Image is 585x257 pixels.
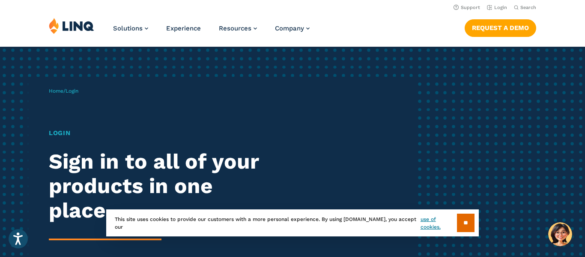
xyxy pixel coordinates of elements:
[520,5,536,10] span: Search
[465,19,536,36] a: Request a Demo
[49,18,94,34] img: LINQ | K‑12 Software
[219,24,251,32] span: Resources
[49,88,78,94] span: /
[275,24,310,32] a: Company
[49,128,274,138] h1: Login
[465,18,536,36] nav: Button Navigation
[106,209,479,236] div: This site uses cookies to provide our customers with a more personal experience. By using [DOMAIN...
[113,24,143,32] span: Solutions
[66,88,78,94] span: Login
[275,24,304,32] span: Company
[548,222,572,246] button: Hello, have a question? Let’s chat.
[454,5,480,10] a: Support
[49,88,63,94] a: Home
[49,149,274,222] h2: Sign in to all of your products in one place.
[113,24,148,32] a: Solutions
[514,4,536,11] button: Open Search Bar
[487,5,507,10] a: Login
[166,24,201,32] a: Experience
[421,215,457,231] a: use of cookies.
[219,24,257,32] a: Resources
[113,18,310,46] nav: Primary Navigation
